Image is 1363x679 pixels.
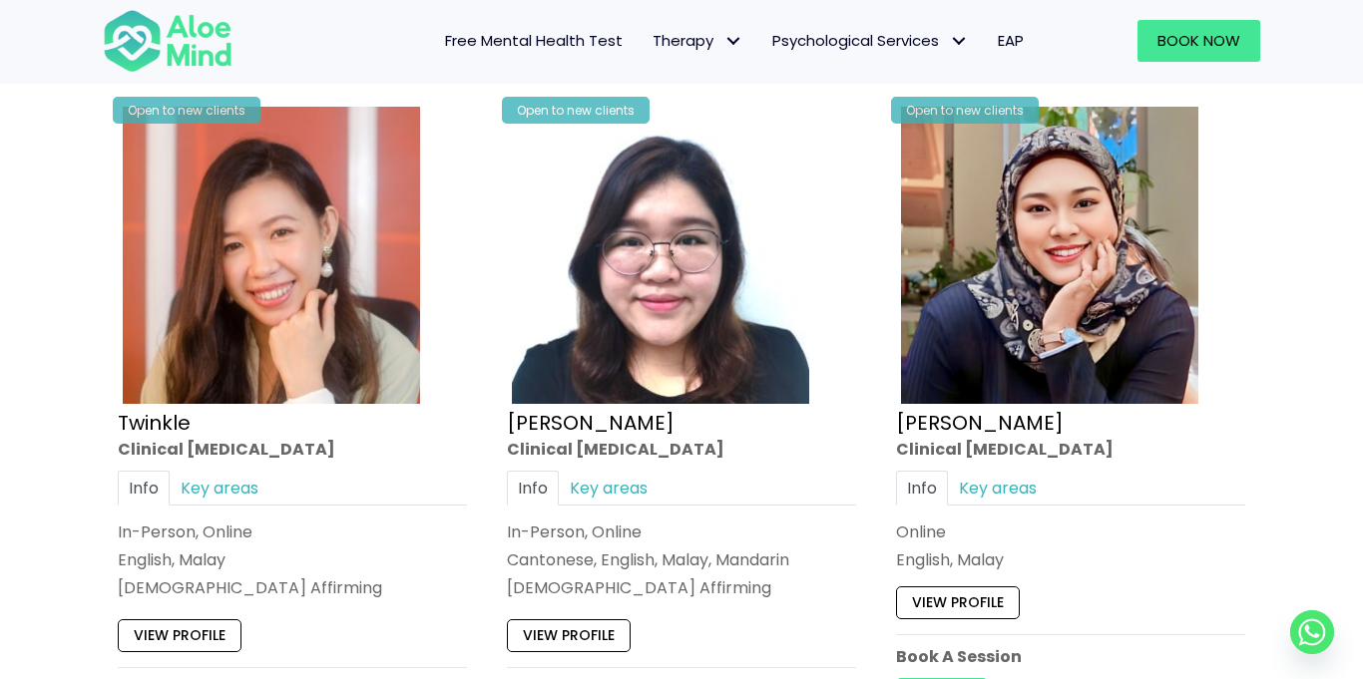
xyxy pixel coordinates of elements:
[896,586,1020,618] a: View profile
[118,409,191,437] a: Twinkle
[113,97,260,124] div: Open to new clients
[118,548,467,571] p: English, Malay
[123,107,420,404] img: twinkle_cropped-300×300
[901,107,1198,404] img: Yasmin Clinical Psychologist
[559,471,659,506] a: Key areas
[718,27,747,56] span: Therapy: submenu
[502,97,650,124] div: Open to new clients
[1157,30,1240,51] span: Book Now
[507,409,675,437] a: [PERSON_NAME]
[118,438,467,461] div: Clinical [MEDICAL_DATA]
[653,30,742,51] span: Therapy
[896,438,1245,461] div: Clinical [MEDICAL_DATA]
[998,30,1024,51] span: EAP
[757,20,983,62] a: Psychological ServicesPsychological Services: submenu
[118,520,467,543] div: In-Person, Online
[258,20,1039,62] nav: Menu
[983,20,1039,62] a: EAP
[772,30,968,51] span: Psychological Services
[638,20,757,62] a: TherapyTherapy: submenu
[896,645,1245,668] p: Book A Session
[118,620,241,652] a: View profile
[507,548,856,571] p: Cantonese, English, Malay, Mandarin
[896,409,1064,437] a: [PERSON_NAME]
[507,520,856,543] div: In-Person, Online
[118,576,467,599] div: [DEMOGRAPHIC_DATA] Affirming
[948,471,1048,506] a: Key areas
[1137,20,1260,62] a: Book Now
[507,438,856,461] div: Clinical [MEDICAL_DATA]
[512,107,809,404] img: Wei Shan_Profile-300×300
[170,471,269,506] a: Key areas
[1290,610,1334,654] a: Whatsapp
[507,620,631,652] a: View profile
[896,548,1245,571] p: English, Malay
[118,471,170,506] a: Info
[944,27,973,56] span: Psychological Services: submenu
[891,97,1039,124] div: Open to new clients
[896,520,1245,543] div: Online
[445,30,623,51] span: Free Mental Health Test
[507,576,856,599] div: [DEMOGRAPHIC_DATA] Affirming
[896,471,948,506] a: Info
[430,20,638,62] a: Free Mental Health Test
[507,471,559,506] a: Info
[103,8,232,74] img: Aloe mind Logo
